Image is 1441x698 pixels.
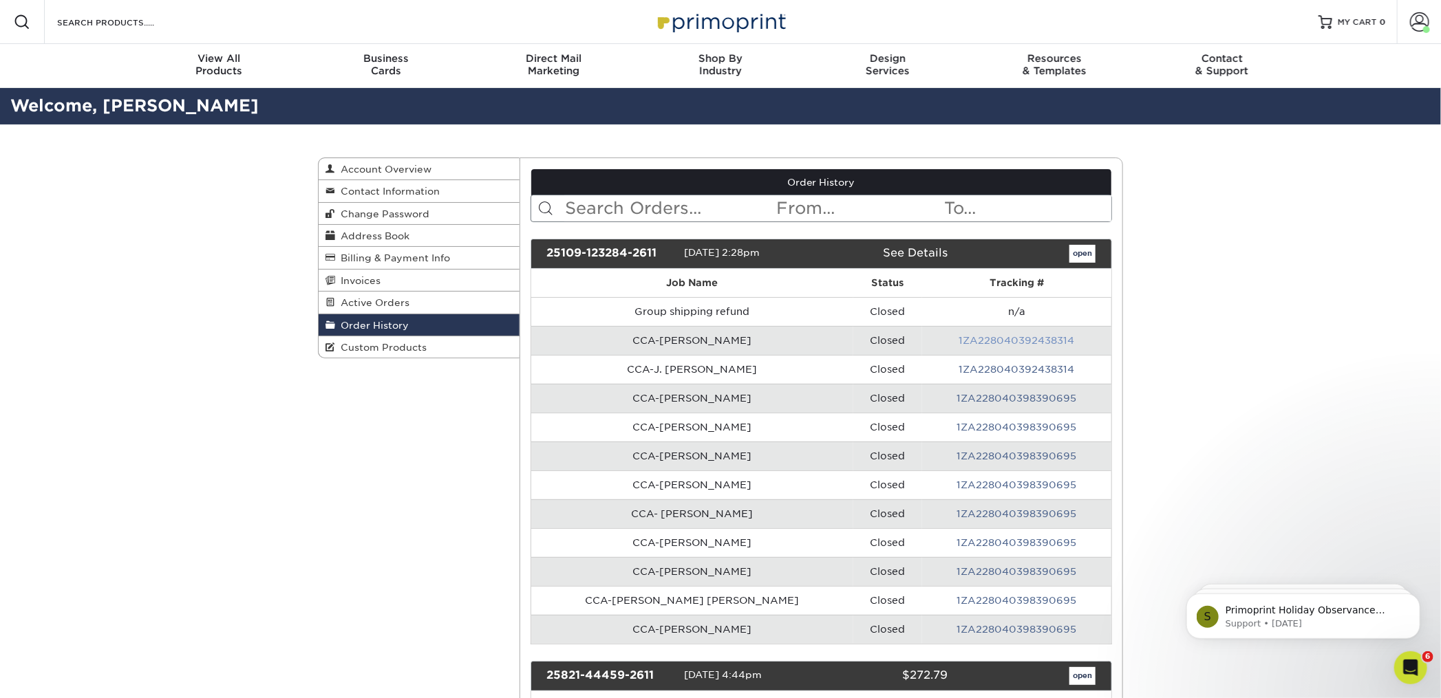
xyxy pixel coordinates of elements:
img: Primoprint [652,7,789,36]
span: Invoices [335,275,381,286]
td: CCA-[PERSON_NAME] [531,557,853,586]
th: Tracking # [922,269,1111,297]
td: CCA-[PERSON_NAME] [531,326,853,355]
td: Closed [853,441,922,470]
td: CCA-J. [PERSON_NAME] [531,355,853,384]
span: 6 [1422,651,1433,662]
a: Address Book [319,225,520,247]
span: Account Overview [335,164,431,175]
td: Closed [853,615,922,644]
input: SEARCH PRODUCTS..... [56,14,190,30]
a: BusinessCards [303,44,470,88]
a: Shop ByIndustry [637,44,804,88]
td: CCA-[PERSON_NAME] [531,384,853,413]
span: Resources [971,52,1138,65]
a: Active Orders [319,292,520,314]
div: Products [136,52,303,77]
div: & Templates [971,52,1138,77]
a: Resources& Templates [971,44,1138,88]
span: [DATE] 4:44pm [684,669,762,680]
td: CCA-[PERSON_NAME] [531,615,853,644]
td: Closed [853,499,922,528]
a: 1ZA228040398390695 [957,624,1077,635]
a: See Details [884,246,948,259]
td: Closed [853,586,922,615]
td: Closed [853,297,922,326]
a: Billing & Payment Info [319,247,520,269]
span: Business [303,52,470,65]
a: 1ZA228040398390695 [957,508,1077,519]
span: Shop By [637,52,804,65]
td: n/a [922,297,1111,326]
a: 1ZA228040392438314 [959,335,1075,346]
span: Direct Mail [470,52,637,65]
span: Order History [335,320,409,331]
th: Job Name [531,269,853,297]
td: CCA-[PERSON_NAME] [531,441,853,470]
td: Closed [853,326,922,355]
span: [DATE] 2:28pm [684,247,760,258]
td: Closed [853,384,922,413]
td: CCA- [PERSON_NAME] [531,499,853,528]
a: 1ZA228040398390695 [957,393,1077,404]
input: Search Orders... [564,195,776,221]
span: Custom Products [335,342,427,353]
a: Invoices [319,270,520,292]
td: Group shipping refund [531,297,853,326]
th: Status [853,269,922,297]
a: Custom Products [319,336,520,358]
iframe: Intercom live chat [1394,651,1427,684]
a: open [1069,667,1096,685]
span: Billing & Payment Info [335,252,450,263]
div: Cards [303,52,470,77]
a: 1ZA228040398390695 [957,422,1077,433]
td: Closed [853,557,922,586]
a: 1ZA228040398390695 [957,595,1077,606]
a: Direct MailMarketing [470,44,637,88]
a: Contact Information [319,180,520,202]
a: open [1069,245,1096,263]
a: 1ZA228040398390695 [957,450,1077,461]
a: Order History [319,314,520,336]
td: CCA-[PERSON_NAME] [531,470,853,499]
p: Message from Support, sent 17w ago [60,53,237,65]
td: CCA-[PERSON_NAME] [PERSON_NAME] [531,586,853,615]
span: Contact Information [335,186,440,197]
span: Contact [1138,52,1305,65]
a: 1ZA228040398390695 [957,479,1077,490]
a: View AllProducts [136,44,303,88]
a: 1ZA228040398390695 [957,537,1077,548]
span: View All [136,52,303,65]
span: MY CART [1338,17,1377,28]
td: Closed [853,413,922,441]
span: Active Orders [335,297,409,308]
a: Account Overview [319,158,520,180]
td: Closed [853,470,922,499]
input: From... [775,195,943,221]
a: 1ZA228040392438314 [959,364,1075,375]
div: Marketing [470,52,637,77]
td: Closed [853,528,922,557]
div: $272.79 [811,667,958,685]
td: CCA-[PERSON_NAME] [531,528,853,557]
span: Address Book [335,230,409,241]
a: Change Password [319,203,520,225]
span: 0 [1380,17,1386,27]
a: 1ZA228040398390695 [957,566,1077,577]
a: Order History [531,169,1112,195]
span: Change Password [335,208,429,219]
span: Primoprint Holiday Observance Please note that our customer service department will be closed [DA... [60,40,233,215]
td: Closed [853,355,922,384]
a: Contact& Support [1138,44,1305,88]
div: 25109-123284-2611 [537,245,684,263]
div: & Support [1138,52,1305,77]
a: DesignServices [804,44,971,88]
span: Design [804,52,971,65]
div: 25821-44459-2611 [537,667,684,685]
div: Services [804,52,971,77]
iframe: Intercom notifications message [1166,565,1441,661]
div: Industry [637,52,804,77]
td: CCA-[PERSON_NAME] [531,413,853,441]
